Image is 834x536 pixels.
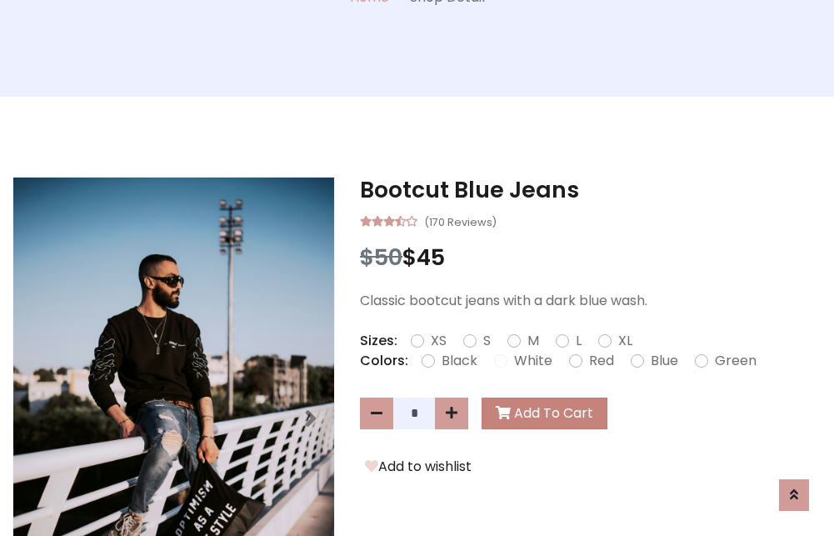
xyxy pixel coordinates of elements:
[360,456,477,478] button: Add to wishlist
[527,331,539,351] label: M
[482,398,607,429] button: Add To Cart
[360,244,822,271] h3: $
[424,211,497,231] small: (170 Reviews)
[576,331,582,351] label: L
[651,351,678,371] label: Blue
[360,351,408,371] p: Colors:
[417,242,445,273] span: 45
[483,331,491,351] label: S
[442,351,477,371] label: Black
[715,351,757,371] label: Green
[360,242,402,273] span: $50
[589,351,614,371] label: Red
[618,331,632,351] label: XL
[360,177,822,203] h3: Bootcut Blue Jeans
[360,291,822,311] p: Classic bootcut jeans with a dark blue wash.
[431,331,447,351] label: XS
[360,331,397,351] p: Sizes:
[514,351,552,371] label: White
